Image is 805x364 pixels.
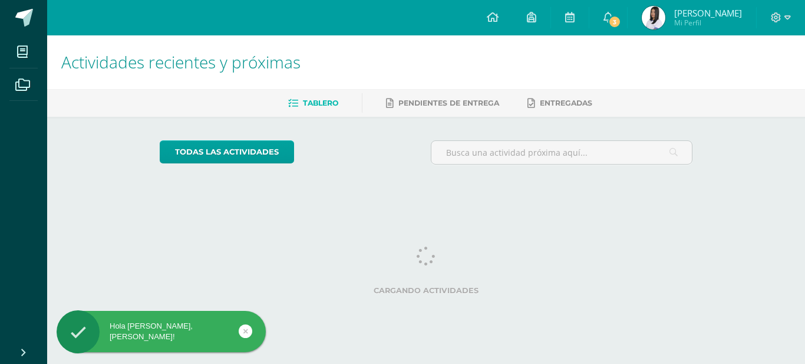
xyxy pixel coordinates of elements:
[674,7,742,19] span: [PERSON_NAME]
[398,99,499,107] span: Pendientes de entrega
[642,6,665,29] img: 1b334f8d57a33084e38e9c7747a6e71b.png
[160,140,294,163] a: todas las Actividades
[431,141,692,164] input: Busca una actividad próxima aquí...
[303,99,338,107] span: Tablero
[61,51,301,73] span: Actividades recientes y próximas
[608,15,621,28] span: 3
[527,94,592,113] a: Entregadas
[57,321,266,342] div: Hola [PERSON_NAME], [PERSON_NAME]!
[386,94,499,113] a: Pendientes de entrega
[160,286,693,295] label: Cargando actividades
[674,18,742,28] span: Mi Perfil
[540,99,592,107] span: Entregadas
[288,94,338,113] a: Tablero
